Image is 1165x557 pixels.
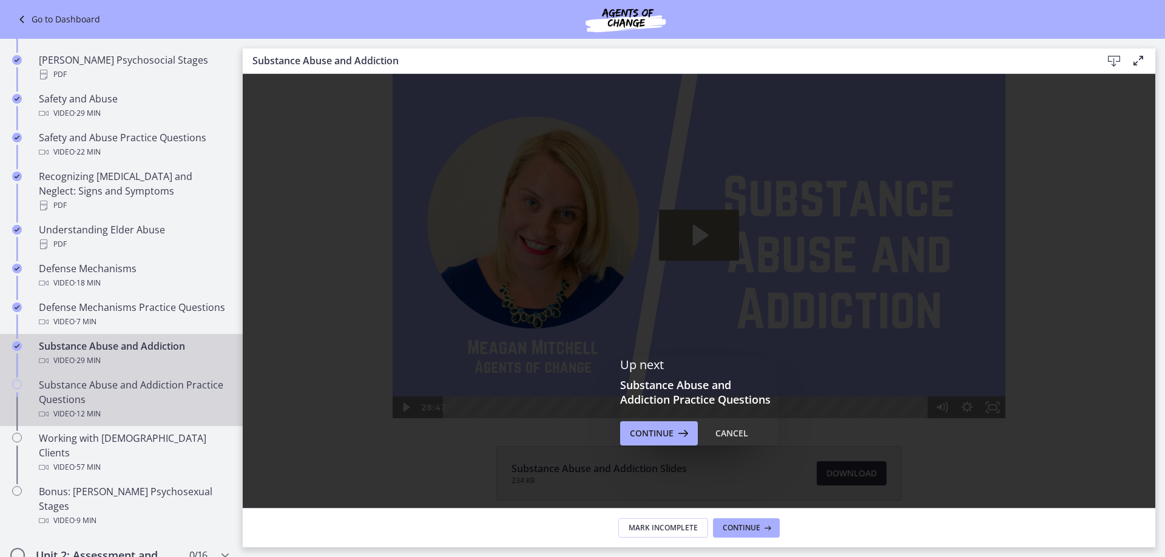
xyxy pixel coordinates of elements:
div: PDF [39,67,228,82]
div: Cancel [715,426,748,441]
span: · 22 min [75,145,101,159]
span: Continue [723,523,760,533]
span: · 29 min [75,353,101,368]
h3: Substance Abuse and Addiction [252,53,1082,68]
span: Mark Incomplete [629,523,698,533]
i: Completed [12,225,22,235]
div: Video [39,460,228,475]
div: Video [39,145,228,159]
i: Completed [12,133,22,142]
button: Show settings menu [712,322,737,344]
div: PDF [39,237,228,252]
i: Completed [12,341,22,351]
span: · 29 min [75,106,101,121]
div: Video [39,353,228,368]
div: Safety and Abuse [39,92,228,121]
button: Continue [713,518,780,538]
span: · 7 min [75,315,96,329]
i: Completed [12,302,22,312]
div: Video [39,315,228,329]
div: Video [39,407,228,421]
div: Video [39,513,228,528]
a: Go to Dashboard [15,12,100,27]
div: Bonus: [PERSON_NAME] Psychosexual Stages [39,484,228,528]
i: Completed [12,172,22,181]
span: · 18 min [75,276,101,290]
div: Defense Mechanisms [39,261,228,290]
i: Completed [12,264,22,273]
button: Play Video: cbe200utov91j64ibr5g.mp4 [416,136,496,187]
div: Defense Mechanisms Practice Questions [39,300,228,329]
button: Cancel [706,421,758,445]
span: Continue [630,426,674,441]
div: Substance Abuse and Addiction [39,339,228,368]
h3: Substance Abuse and Addiction Practice Questions [620,378,778,407]
span: · 9 min [75,513,96,528]
button: Mute [686,322,712,344]
button: Fullscreen [737,322,763,344]
i: Completed [12,55,22,65]
div: Safety and Abuse Practice Questions [39,130,228,159]
div: PDF [39,198,228,213]
button: Mark Incomplete [618,518,708,538]
p: Up next [620,357,778,373]
div: Playbar [209,322,680,344]
img: Agents of Change [553,5,698,34]
div: [PERSON_NAME] Psychosocial Stages [39,53,228,82]
button: Continue [620,421,698,445]
i: Completed [12,94,22,104]
span: · 12 min [75,407,101,421]
div: Understanding Elder Abuse [39,222,228,252]
div: Substance Abuse and Addiction Practice Questions [39,378,228,421]
button: Play Video [150,322,175,344]
div: Recognizing [MEDICAL_DATA] and Neglect: Signs and Symptoms [39,169,228,213]
span: · 57 min [75,460,101,475]
div: Video [39,276,228,290]
div: Working with [DEMOGRAPHIC_DATA] Clients [39,431,228,475]
div: Video [39,106,228,121]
